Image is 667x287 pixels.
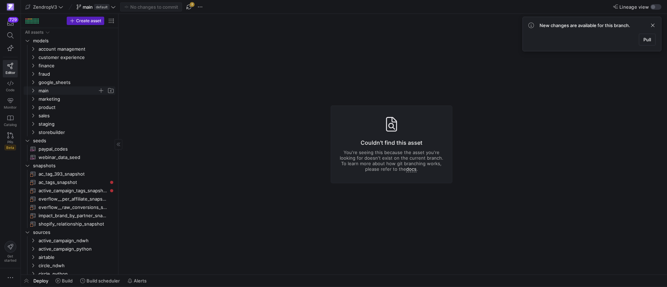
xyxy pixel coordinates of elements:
[406,166,417,172] a: docs
[24,195,115,203] div: Press SPACE to select this row.
[39,178,107,186] span: ac_tags_snapshot​​​​​​​
[3,129,18,153] a: PRsBeta
[39,203,107,211] span: everflow__raw_conversions_snapshot​​​​​​​
[24,245,115,253] div: Press SPACE to select this row.
[4,105,17,109] span: Monitor
[39,103,114,111] span: product
[24,170,115,178] a: ac_tag_393_snapshot​​​​​​​
[3,95,18,112] a: Monitor
[24,61,115,70] div: Press SPACE to select this row.
[24,70,115,78] div: Press SPACE to select this row.
[24,261,115,270] div: Press SPACE to select this row.
[24,186,115,195] div: Press SPACE to select this row.
[24,128,115,136] div: Press SPACE to select this row.
[39,45,114,53] span: account management
[24,253,115,261] div: Press SPACE to select this row.
[643,37,651,42] span: Pull
[25,30,43,35] div: All assets
[39,53,114,61] span: customer experience
[39,187,107,195] span: active_campaign_tags_snapshot​​​​​​​
[3,17,18,29] button: 729
[83,4,93,10] span: main
[3,1,18,13] a: https://storage.googleapis.com/y42-prod-data-exchange/images/qZXOSqkTtPuVcXVzF40oUlM07HVTwZXfPK0U...
[33,137,114,145] span: seeds
[39,78,114,86] span: google_sheets
[6,88,15,92] span: Code
[24,186,115,195] a: active_campaign_tags_snapshot​​​​​​​
[39,70,114,78] span: fraud
[540,23,630,28] span: New changes are available for this branch.
[62,278,73,284] span: Build
[24,45,115,53] div: Press SPACE to select this row.
[6,70,15,75] span: Editor
[24,86,115,95] div: Press SPACE to select this row.
[24,161,115,170] div: Press SPACE to select this row.
[39,145,107,153] span: paypal_codes​​​​​​
[39,237,114,245] span: active_campaign_ndwh
[8,17,18,23] div: 729
[339,150,444,172] p: You're seeing this because the asset you're looking for doesn't exist on the current branch. To l...
[24,178,115,186] div: Press SPACE to select this row.
[24,136,115,145] div: Press SPACE to select this row.
[24,111,115,120] div: Press SPACE to select this row.
[7,140,13,144] span: PRs
[33,278,48,284] span: Deploy
[24,211,115,220] a: impact_brand_by_partner_snapshot​​​​​​​
[7,3,14,10] img: https://storage.googleapis.com/y42-prod-data-exchange/images/qZXOSqkTtPuVcXVzF40oUlM07HVTwZXfPK0U...
[39,212,107,220] span: impact_brand_by_partner_snapshot​​​​​​​
[67,17,104,25] button: Create asset
[39,128,114,136] span: storebuilder
[3,238,18,265] button: Getstarted
[24,270,115,278] div: Press SPACE to select this row.
[24,195,115,203] a: everflow__per_affiliate_snapshot​​​​​​​
[124,275,150,287] button: Alerts
[24,95,115,103] div: Press SPACE to select this row.
[76,18,101,23] span: Create asset
[24,211,115,220] div: Press SPACE to select this row.
[39,87,98,95] span: main
[33,162,114,170] span: snapshots
[24,103,115,111] div: Press SPACE to select this row.
[39,262,114,270] span: circle_ndwh
[39,95,114,103] span: marketing
[39,120,114,128] span: staging
[33,4,57,10] span: ZendropV3
[24,145,115,153] div: Press SPACE to select this row.
[24,220,115,228] div: Press SPACE to select this row.
[24,236,115,245] div: Press SPACE to select this row.
[24,36,115,45] div: Press SPACE to select this row.
[24,203,115,211] a: everflow__raw_conversions_snapshot​​​​​​​
[4,254,16,262] span: Get started
[39,270,114,278] span: circle_python
[24,153,115,161] a: webinar_data_seed​​​​​​
[24,78,115,86] div: Press SPACE to select this row.
[24,145,115,153] a: paypal_codes​​​​​​
[24,53,115,61] div: Press SPACE to select this row.
[24,220,115,228] a: shopify_relationship_snapshot​​​​​​​
[24,153,115,161] div: Press SPACE to select this row.
[39,253,114,261] span: airtable
[24,203,115,211] div: Press SPACE to select this row.
[24,28,115,36] div: Press SPACE to select this row.
[94,4,109,10] span: default
[87,278,120,284] span: Build scheduler
[39,112,114,120] span: sales
[134,278,147,284] span: Alerts
[33,37,114,45] span: models
[39,245,114,253] span: active_campaign_python
[39,220,107,228] span: shopify_relationship_snapshot​​​​​​​
[24,178,115,186] a: ac_tags_snapshot​​​​​​​
[5,145,16,150] span: Beta
[39,195,107,203] span: everflow__per_affiliate_snapshot​​​​​​​
[24,2,65,11] button: ZendropV3
[339,138,444,147] h3: Couldn't find this asset
[24,120,115,128] div: Press SPACE to select this row.
[24,228,115,236] div: Press SPACE to select this row.
[4,123,17,127] span: Catalog
[3,112,18,129] a: Catalog
[52,275,76,287] button: Build
[639,34,656,45] button: Pull
[39,153,107,161] span: webinar_data_seed​​​​​​
[3,60,18,77] a: Editor
[77,275,123,287] button: Build scheduler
